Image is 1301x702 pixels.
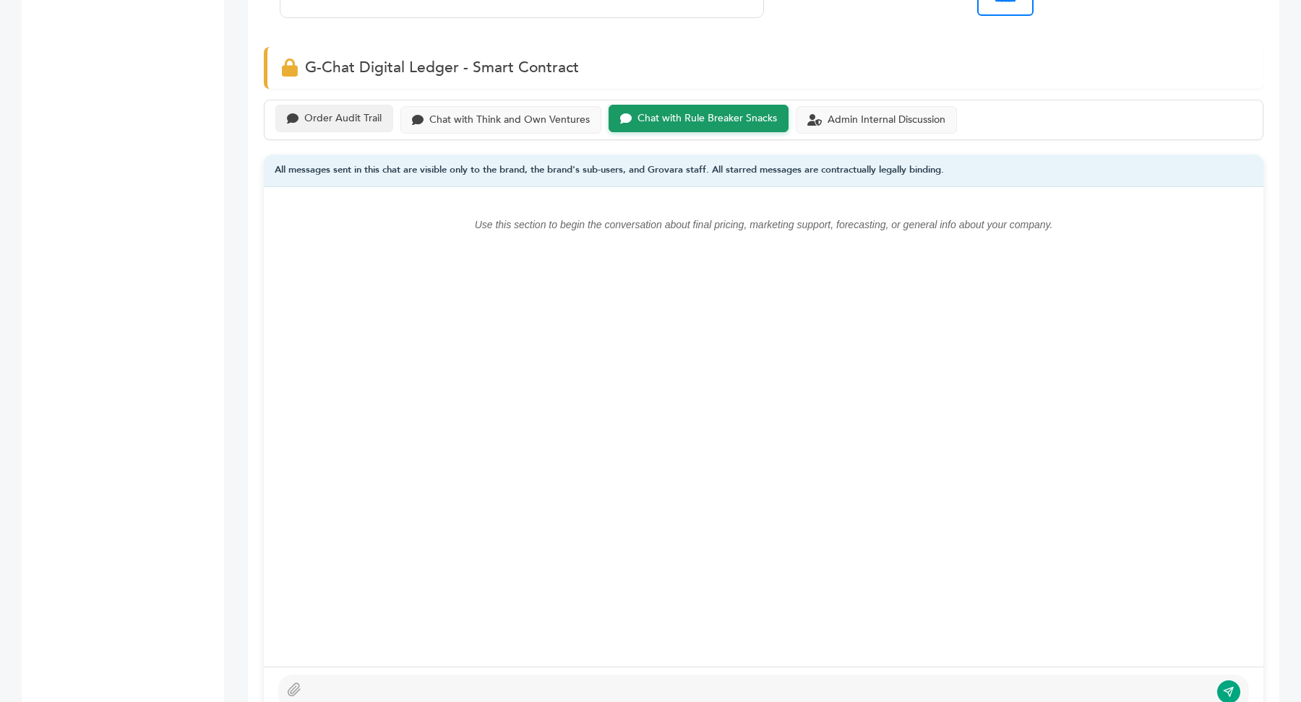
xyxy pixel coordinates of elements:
div: Admin Internal Discussion [828,114,945,126]
div: All messages sent in this chat are visible only to the brand, the brand's sub-users, and Grovara ... [264,155,1263,187]
div: Order Audit Trail [304,113,382,125]
span: G-Chat Digital Ledger - Smart Contract [305,57,579,78]
p: Use this section to begin the conversation about final pricing, marketing support, forecasting, o... [293,216,1235,233]
div: Chat with Rule Breaker Snacks [637,113,777,125]
div: Chat with Think and Own Ventures [429,114,590,126]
